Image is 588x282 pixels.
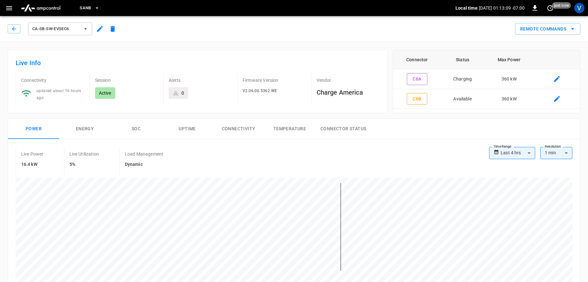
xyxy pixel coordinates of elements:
div: remote commands options [515,23,580,35]
h6: Live Info [16,58,380,68]
span: SanB [80,4,91,12]
button: Remote Commands [515,23,580,35]
div: profile-icon [574,3,584,13]
span: updated about 16 hours ago [36,89,81,100]
table: connector table [393,50,580,109]
label: Resolution [545,144,561,149]
h6: 16.4 kW [21,161,44,168]
h6: 5% [69,161,99,168]
button: Connectivity [213,119,264,139]
p: Connectivity [21,77,85,83]
div: 1 min [540,147,572,159]
h6: Dynamic [125,161,163,168]
label: Time Range [494,144,511,149]
button: Energy [59,119,110,139]
button: SanB [77,2,102,14]
button: Power [8,119,59,139]
p: Load Management [125,151,163,157]
td: Available [441,89,484,109]
img: ampcontrol.io logo [18,2,63,14]
button: Uptime [162,119,213,139]
button: Connector Status [315,119,371,139]
td: Charging [441,69,484,89]
p: Session [95,77,158,83]
p: Local time [455,5,478,11]
th: Status [441,50,484,69]
span: just now [552,2,571,9]
p: Live Utilization [69,151,99,157]
td: 360 kW [484,69,534,89]
p: Firmware Version [243,77,306,83]
p: Vendor [317,77,380,83]
button: set refresh interval [545,3,555,13]
th: Connector [393,50,441,69]
button: C6A [407,73,427,85]
button: ca-sb-sw-evseC6 [28,22,92,35]
div: 0 [181,90,184,96]
button: C6B [407,93,427,105]
p: Alerts [169,77,232,83]
span: V2.06.00.5362.WE [243,89,277,93]
button: Temperature [264,119,315,139]
th: Max Power [484,50,534,69]
div: Last 4 hrs [501,147,535,159]
p: [DATE] 01:13:09 -07:00 [479,5,525,11]
p: Active [99,90,111,96]
p: Live Power [21,151,44,157]
span: ca-sb-sw-evseC6 [32,25,80,33]
h6: Charge America [317,87,380,98]
td: 360 kW [484,89,534,109]
button: SOC [110,119,162,139]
